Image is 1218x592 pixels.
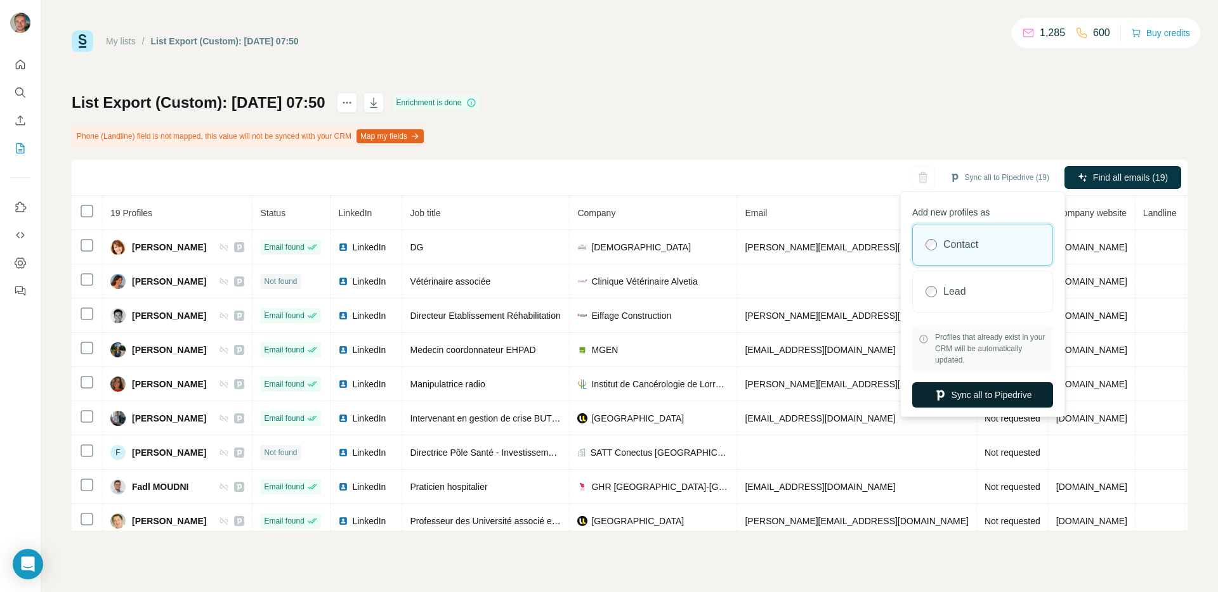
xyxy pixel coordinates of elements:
[110,376,126,392] img: Avatar
[10,53,30,76] button: Quick start
[1040,25,1065,41] p: 1,285
[1093,171,1168,184] span: Find all emails (19)
[132,480,188,493] span: Fadl MOUDNI
[10,196,30,219] button: Use Surfe on LinkedIn
[1093,25,1110,41] p: 600
[110,445,126,460] div: F
[393,95,481,110] div: Enrichment is done
[352,275,386,288] span: LinkedIn
[264,481,304,492] span: Email found
[142,35,145,48] li: /
[264,241,304,253] span: Email found
[745,516,968,526] span: [PERSON_NAME][EMAIL_ADDRESS][DOMAIN_NAME]
[264,447,297,458] span: Not found
[985,482,1040,492] span: Not requested
[410,379,485,389] span: Manipulatrice radio
[410,516,619,526] span: Professeur des Université associé en Chirurgie Orale
[352,480,386,493] span: LinkedIn
[338,447,348,458] img: LinkedIn logo
[352,344,386,356] span: LinkedIn
[264,276,297,287] span: Not found
[72,93,325,113] h1: List Export (Custom): [DATE] 07:50
[943,237,978,252] label: Contact
[985,447,1040,458] span: Not requested
[264,344,304,356] span: Email found
[591,275,697,288] span: Clinique Vétérinaire Alvetia
[352,515,386,527] span: LinkedIn
[745,208,767,218] span: Email
[577,208,615,218] span: Company
[10,13,30,33] img: Avatar
[1056,311,1127,321] span: [DOMAIN_NAME]
[410,413,676,423] span: Intervenant en gestion de crise BUT HSE IUT de [PERSON_NAME]
[577,516,587,526] img: company-logo
[1131,24,1190,42] button: Buy credits
[110,274,126,289] img: Avatar
[577,276,587,286] img: company-logo
[985,516,1040,526] span: Not requested
[935,331,1047,366] span: Profiles that already exist in your CRM will be automatically updated.
[338,413,348,423] img: LinkedIn logo
[132,241,206,254] span: [PERSON_NAME]
[132,446,206,459] span: [PERSON_NAME]
[337,93,357,113] button: actions
[13,549,43,579] div: Open Intercom Messenger
[132,412,206,425] span: [PERSON_NAME]
[264,378,304,390] span: Email found
[132,309,206,322] span: [PERSON_NAME]
[1064,166,1181,189] button: Find all emails (19)
[338,242,348,252] img: LinkedIn logo
[745,345,895,355] span: [EMAIL_ADDRESS][DOMAIN_NAME]
[1056,379,1127,389] span: [DOMAIN_NAME]
[1056,345,1127,355] span: [DOMAIN_NAME]
[591,378,729,390] span: Institut de Cancérologie de Lorraine - ICL
[72,30,93,52] img: Surfe Logo
[410,208,440,218] span: Job title
[745,311,968,321] span: [PERSON_NAME][EMAIL_ADDRESS][DOMAIN_NAME]
[338,276,348,286] img: LinkedIn logo
[338,379,348,389] img: LinkedIn logo
[352,412,386,425] span: LinkedIn
[132,344,206,356] span: [PERSON_NAME]
[745,413,895,423] span: [EMAIL_ADDRESS][DOMAIN_NAME]
[110,240,126,255] img: Avatar
[1056,516,1127,526] span: [DOMAIN_NAME]
[264,310,304,321] span: Email found
[1056,413,1127,423] span: [DOMAIN_NAME]
[357,129,424,143] button: Map my fields
[591,515,684,527] span: [GEOGRAPHIC_DATA]
[912,201,1053,219] p: Add new profiles as
[10,252,30,274] button: Dashboard
[745,242,968,252] span: [PERSON_NAME][EMAIL_ADDRESS][DOMAIN_NAME]
[410,345,535,355] span: Medecin coordonnateur EHPAD
[264,413,304,424] span: Email found
[1056,208,1127,218] span: Company website
[132,378,206,390] span: [PERSON_NAME]
[132,515,206,527] span: [PERSON_NAME]
[410,242,423,252] span: DG
[338,482,348,492] img: LinkedIn logo
[1056,242,1127,252] span: [DOMAIN_NAME]
[410,482,487,492] span: Praticien hospitalier
[1056,482,1127,492] span: [DOMAIN_NAME]
[151,35,299,48] div: List Export (Custom): [DATE] 07:50
[985,413,1040,423] span: Not requested
[943,284,966,299] label: Lead
[338,516,348,526] img: LinkedIn logo
[577,413,587,423] img: company-logo
[10,224,30,247] button: Use Surfe API
[10,137,30,160] button: My lists
[352,378,386,390] span: LinkedIn
[577,242,587,252] img: company-logo
[591,309,671,322] span: Eiffage Construction
[577,379,587,389] img: company-logo
[410,447,670,458] span: Directrice Pôle Santé - Investissement et Transfert de Technologie
[352,446,386,459] span: LinkedIn
[591,241,691,254] span: [DEMOGRAPHIC_DATA]
[106,36,136,46] a: My lists
[338,345,348,355] img: LinkedIn logo
[110,308,126,323] img: Avatar
[72,125,426,147] div: Phone (Landline) field is not mapped, this value will not be synced with your CRM
[264,515,304,527] span: Email found
[410,276,490,286] span: Vétérinaire associée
